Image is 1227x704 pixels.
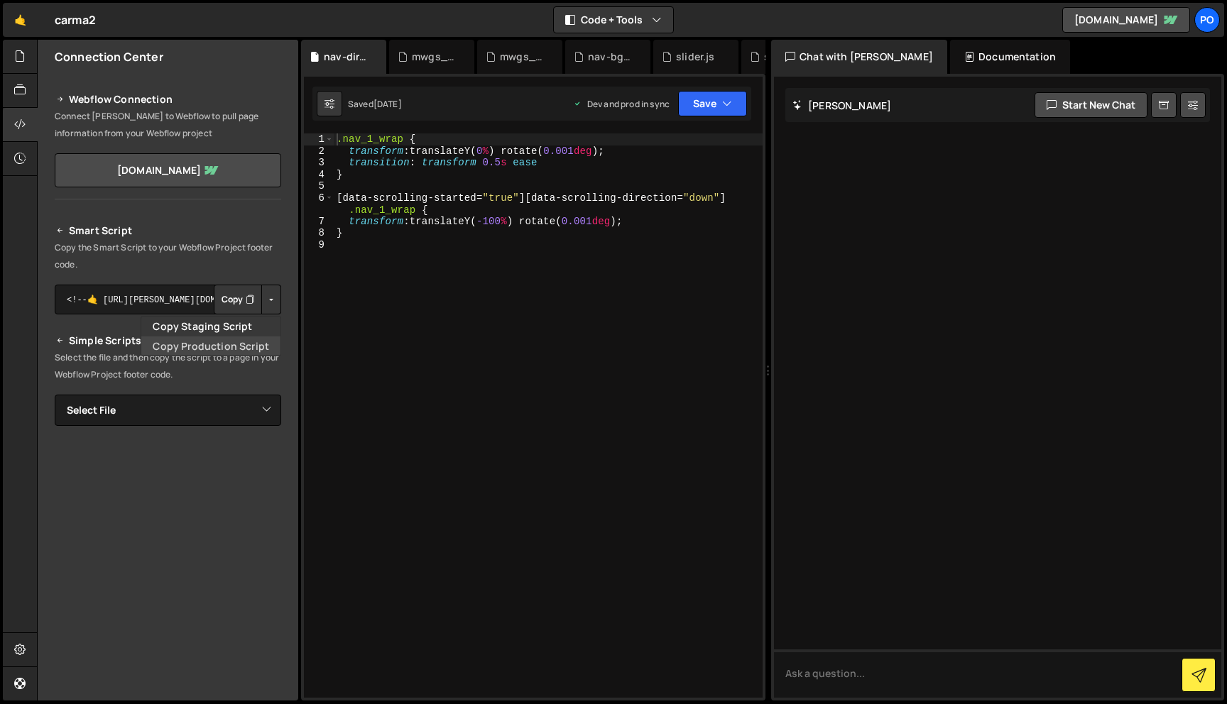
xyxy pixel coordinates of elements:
[141,317,280,336] a: Copy Staging Script
[324,50,369,64] div: nav-direction.css
[1194,7,1220,33] a: Po
[676,50,714,64] div: slider.js
[764,50,809,64] div: stagger_text.js
[55,239,281,273] p: Copy the Smart Script to your Webflow Project footer code.
[55,222,281,239] h2: Smart Script
[304,180,334,192] div: 5
[412,50,457,64] div: mwgs_review_cards.js
[304,145,334,158] div: 2
[304,227,334,239] div: 8
[55,449,283,577] iframe: YouTube video player
[1035,92,1147,118] button: Start new chat
[55,332,281,349] h2: Simple Scripts
[55,91,281,108] h2: Webflow Connection
[141,336,280,356] a: Copy Production Script
[304,133,334,145] div: 1
[348,98,402,110] div: Saved
[304,169,334,181] div: 4
[950,40,1070,74] div: Documentation
[554,7,673,33] button: Code + Tools
[55,285,281,314] textarea: <!--🤙 [URL][PERSON_NAME][DOMAIN_NAME]> <script>document.addEventListener("DOMContentLoaded", func...
[304,216,334,228] div: 7
[771,40,947,74] div: Chat with [PERSON_NAME]
[573,98,670,110] div: Dev and prod in sync
[3,3,38,37] a: 🤙
[304,157,334,169] div: 3
[1062,7,1190,33] a: [DOMAIN_NAME]
[55,349,281,383] p: Select the file and then copy the script to a page in your Webflow Project footer code.
[55,153,281,187] a: [DOMAIN_NAME]
[55,11,96,28] div: carma2
[792,99,891,112] h2: [PERSON_NAME]
[304,192,334,216] div: 6
[304,239,334,251] div: 9
[214,285,281,314] div: Button group with nested dropdown
[55,49,163,65] h2: Connection Center
[373,98,402,110] div: [DATE]
[55,108,281,142] p: Connect [PERSON_NAME] to Webflow to pull page information from your Webflow project
[214,285,262,314] button: Copy
[678,91,747,116] button: Save
[500,50,545,64] div: mwgs_stacking_cards.js
[588,50,633,64] div: nav-bg.js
